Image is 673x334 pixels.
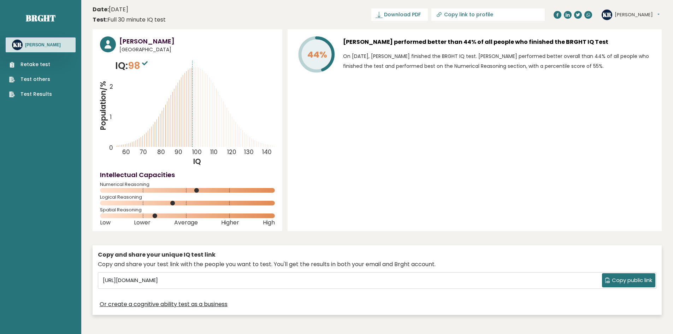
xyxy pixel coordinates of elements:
[194,157,201,166] tspan: IQ
[100,300,228,309] a: Or create a cognitive ability test as a business
[602,273,655,287] button: Copy public link
[157,148,165,156] tspan: 80
[603,10,612,18] text: KR
[25,42,61,48] h3: [PERSON_NAME]
[343,36,654,48] h3: [PERSON_NAME] performed better than 44% of all people who finished the BRGHT IQ Test
[174,221,198,224] span: Average
[109,143,113,152] tspan: 0
[9,61,52,68] a: Retake test
[93,16,166,24] div: Full 30 minute IQ test
[98,81,108,130] tspan: Population/%
[13,41,22,49] text: KR
[244,148,254,156] tspan: 130
[110,113,112,121] tspan: 1
[210,148,218,156] tspan: 110
[384,11,421,18] span: Download PDF
[119,46,275,53] span: [GEOGRAPHIC_DATA]
[100,170,275,180] h4: Intellectual Capacities
[343,51,654,71] p: On [DATE], [PERSON_NAME] finished the BRGHT IQ test. [PERSON_NAME] performed better overall than ...
[612,276,652,285] span: Copy public link
[307,48,327,61] tspan: 44%
[93,5,128,14] time: [DATE]
[100,221,111,224] span: Low
[371,8,428,21] a: Download PDF
[100,183,275,186] span: Numerical Reasoning
[615,11,660,18] button: [PERSON_NAME]
[100,196,275,199] span: Logical Reasoning
[192,148,202,156] tspan: 100
[221,221,239,224] span: Higher
[128,59,149,72] span: 98
[263,221,275,224] span: High
[98,251,656,259] div: Copy and share your unique IQ test link
[100,209,275,211] span: Spatial Reasoning
[110,83,113,91] tspan: 2
[98,260,656,269] div: Copy and share your test link with the people you want to test. You'll get the results in both yo...
[26,12,55,24] a: Brght
[93,5,109,13] b: Date:
[9,76,52,83] a: Test others
[140,148,147,156] tspan: 70
[9,90,52,98] a: Test Results
[262,148,272,156] tspan: 140
[115,59,149,73] p: IQ:
[134,221,150,224] span: Lower
[175,148,182,156] tspan: 90
[122,148,130,156] tspan: 60
[119,36,275,46] h3: [PERSON_NAME]
[93,16,107,24] b: Test:
[227,148,236,156] tspan: 120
